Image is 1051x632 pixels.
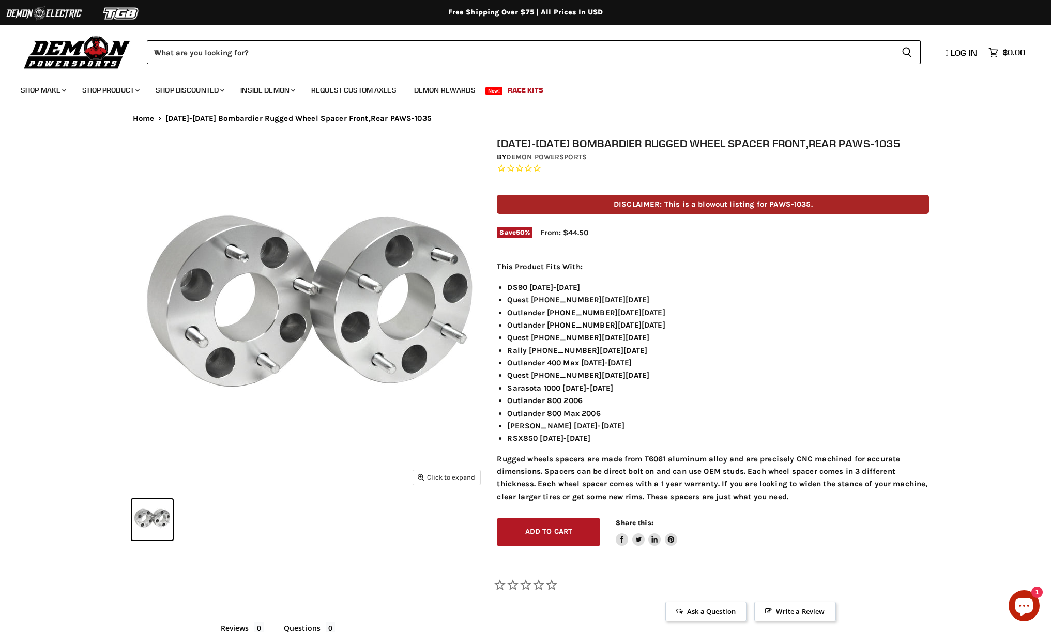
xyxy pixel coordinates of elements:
[303,80,404,101] a: Request Custom Axles
[507,369,929,381] li: Quest [PHONE_NUMBER][DATE][DATE]
[13,75,1023,101] ul: Main menu
[507,432,929,444] li: RSX850 [DATE]-[DATE]
[983,45,1030,60] a: $0.00
[497,151,929,163] div: by
[507,319,929,331] li: Outlander [PHONE_NUMBER][DATE][DATE]
[497,518,600,546] button: Add to cart
[616,519,653,527] span: Share this:
[506,152,587,161] a: Demon Powersports
[165,114,432,123] span: [DATE]-[DATE] Bombardier Rugged Wheel Spacer Front,Rear PAWS-1035
[1002,48,1025,57] span: $0.00
[507,407,929,420] li: Outlander 800 Max 2006
[500,80,551,101] a: Race Kits
[13,80,72,101] a: Shop Make
[413,470,480,484] button: Click to expand
[507,344,929,357] li: Rally [PHONE_NUMBER][DATE][DATE]
[540,228,588,237] span: From: $44.50
[507,420,929,432] li: [PERSON_NAME] [DATE]-[DATE]
[507,394,929,407] li: Outlander 800 2006
[133,114,155,123] a: Home
[507,382,929,394] li: Sarasota 1000 [DATE]-[DATE]
[507,306,929,319] li: Outlander [PHONE_NUMBER][DATE][DATE]
[418,473,475,481] span: Click to expand
[497,260,929,273] p: This Product Fits With:
[1006,590,1043,624] inbox-online-store-chat: Shopify online store chat
[525,527,573,536] span: Add to cart
[74,80,146,101] a: Shop Product
[754,602,835,621] span: Write a Review
[497,260,929,503] div: Rugged wheels spacers are made from T6061 aluminum alloy and are precisely CNC machined for accur...
[132,499,173,540] button: 2002-2016 Bombardier Rugged Wheel Spacer Front,Rear PAWS-1035 thumbnail
[616,518,677,546] aside: Share this:
[147,40,921,64] form: Product
[951,48,977,58] span: Log in
[665,602,747,621] span: Ask a Question
[233,80,301,101] a: Inside Demon
[133,137,486,490] img: 2002-2016 Bombardier Rugged Wheel Spacer Front,Rear PAWS-1035
[507,294,929,306] li: Quest [PHONE_NUMBER][DATE][DATE]
[507,357,929,369] li: Outlander 400 Max [DATE]-[DATE]
[112,8,939,17] div: Free Shipping Over $75 | All Prices In USD
[147,40,893,64] input: When autocomplete results are available use up and down arrows to review and enter to select
[497,195,929,214] p: DISCLAIMER: This is a blowout listing for PAWS-1035.
[941,48,983,57] a: Log in
[485,87,503,95] span: New!
[5,4,83,23] img: Demon Electric Logo 2
[148,80,231,101] a: Shop Discounted
[507,281,929,294] li: DS90 [DATE]-[DATE]
[112,114,939,123] nav: Breadcrumbs
[516,228,525,236] span: 50
[893,40,921,64] button: Search
[83,4,160,23] img: TGB Logo 2
[497,163,929,174] span: Rated 0.0 out of 5 stars 0 reviews
[21,34,134,70] img: Demon Powersports
[497,227,532,238] span: Save %
[406,80,483,101] a: Demon Rewards
[507,331,929,344] li: Quest [PHONE_NUMBER][DATE][DATE]
[497,137,929,150] h1: [DATE]-[DATE] Bombardier Rugged Wheel Spacer Front,Rear PAWS-1035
